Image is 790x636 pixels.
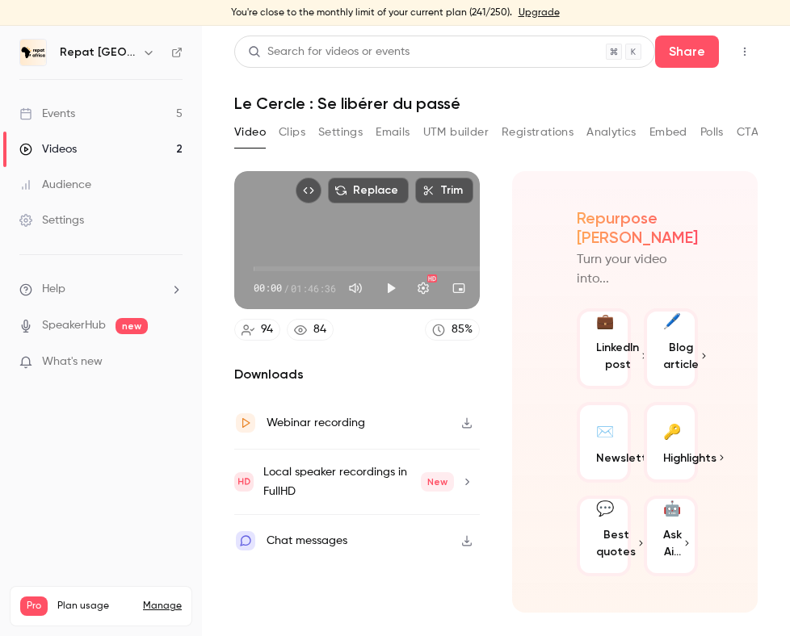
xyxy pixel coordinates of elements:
[234,94,758,113] h1: Le Cercle : Se libérer du passé
[267,413,365,433] div: Webinar recording
[20,40,46,65] img: Repat Africa
[596,526,636,560] span: Best quotes
[42,354,103,370] span: What's new
[313,321,326,338] div: 84
[644,402,698,483] button: 🔑Highlights
[296,178,321,203] button: Embed video
[234,319,280,341] a: 94
[60,44,136,61] h6: Repat [GEOGRAPHIC_DATA]
[234,119,266,145] button: Video
[596,498,614,520] div: 💬
[427,274,437,282] div: HD
[663,450,716,467] span: Highlights
[287,319,334,341] a: 84
[57,600,133,613] span: Plan usage
[407,272,439,304] button: Settings
[425,319,480,341] a: 85%
[663,526,682,560] span: Ask Ai...
[732,39,758,65] button: Top Bar Actions
[375,272,407,304] button: Play
[263,462,454,501] div: Local speaker recordings in FullHD
[234,365,480,384] h2: Downloads
[655,36,719,68] button: Share
[577,250,698,289] p: Turn your video into...
[291,281,336,295] span: 01:46:36
[502,119,574,145] button: Registrations
[586,119,637,145] button: Analytics
[443,272,475,304] button: Turn on miniplayer
[478,272,511,304] button: Full screen
[663,498,681,520] div: 🤖
[19,106,75,122] div: Events
[596,418,614,443] div: ✉️
[663,339,699,373] span: Blog article
[328,178,409,203] button: Replace
[318,119,363,145] button: Settings
[254,281,282,295] span: 00:00
[649,119,687,145] button: Embed
[596,311,614,333] div: 💼
[577,208,698,247] h2: Repurpose [PERSON_NAME]
[596,339,639,373] span: LinkedIn post
[577,496,631,576] button: 💬Best quotes
[267,531,347,550] div: Chat messages
[644,308,698,389] button: 🖊️Blog article
[42,281,65,298] span: Help
[279,119,305,145] button: Clips
[248,44,410,61] div: Search for videos or events
[20,596,48,616] span: Pro
[421,472,454,492] span: New
[644,496,698,576] button: 🤖Ask Ai...
[423,119,489,145] button: UTM builder
[261,321,273,338] div: 94
[663,311,681,333] div: 🖊️
[415,178,473,203] button: Trim
[577,402,631,483] button: ✉️Newsletter
[284,281,289,295] span: /
[19,141,77,157] div: Videos
[700,119,724,145] button: Polls
[452,321,473,338] div: 85 %
[143,600,182,613] a: Manage
[519,6,560,19] a: Upgrade
[376,119,410,145] button: Emails
[577,308,631,389] button: 💼LinkedIn post
[254,281,336,295] div: 00:00
[19,281,183,298] li: help-dropdown-opener
[663,418,681,443] div: 🔑
[737,119,758,145] button: CTA
[42,317,106,334] a: SpeakerHub
[19,212,84,228] div: Settings
[163,355,183,370] iframe: Noticeable Trigger
[116,318,148,334] span: new
[339,272,372,304] button: Mute
[19,177,91,193] div: Audience
[596,450,658,467] span: Newsletter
